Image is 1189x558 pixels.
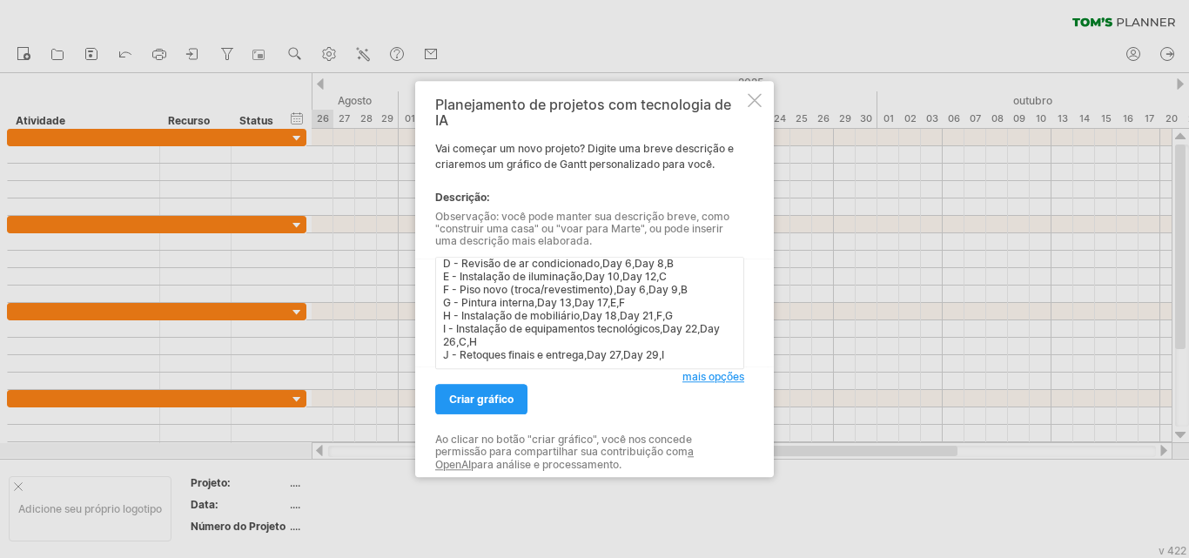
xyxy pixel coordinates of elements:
[682,370,744,383] font: mais opções
[435,384,527,414] a: criar gráfico
[435,445,694,470] a: a OpenAI
[435,433,692,458] font: Ao clicar no botão "criar gráfico", você nos concede permissão para compartilhar sua contribuição...
[682,369,744,385] a: mais opções
[449,393,514,406] font: criar gráfico
[435,210,729,248] font: Observação: você pode manter sua descrição breve, como "construir uma casa" ou "voar para Marte",...
[435,191,490,204] font: Descrição:
[435,142,734,171] font: Vai começar um novo projeto? Digite uma breve descrição e criaremos um gráfico de Gantt personali...
[471,458,621,471] font: para análise e processamento.
[435,96,731,129] font: Planejamento de projetos com tecnologia de IA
